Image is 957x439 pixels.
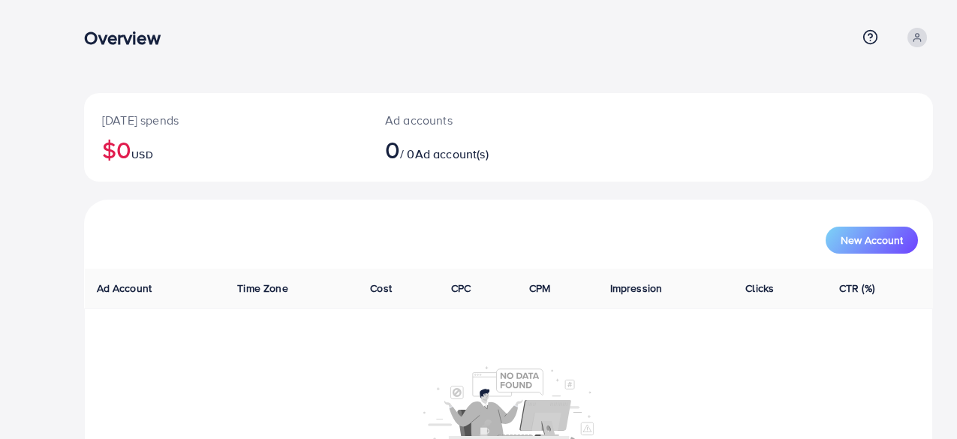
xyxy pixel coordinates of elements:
span: CPC [451,281,471,296]
h2: $0 [102,135,349,164]
span: Time Zone [237,281,287,296]
span: USD [131,147,152,162]
h3: Overview [84,27,172,49]
p: Ad accounts [385,111,561,129]
span: CPM [529,281,550,296]
button: New Account [826,227,918,254]
span: Clicks [745,281,774,296]
span: Cost [370,281,392,296]
span: Ad account(s) [415,146,489,162]
span: 0 [385,132,400,167]
span: CTR (%) [839,281,874,296]
span: Ad Account [97,281,152,296]
p: [DATE] spends [102,111,349,129]
span: Impression [610,281,663,296]
span: New Account [841,235,903,245]
h2: / 0 [385,135,561,164]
